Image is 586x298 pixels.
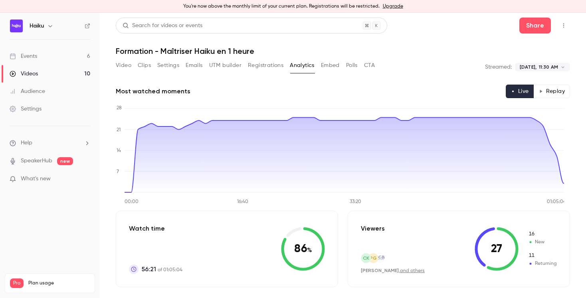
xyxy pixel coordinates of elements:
[117,148,121,153] tspan: 14
[400,268,425,273] a: and others
[519,18,551,34] button: Share
[248,59,283,72] button: Registrations
[370,255,377,262] span: PG
[30,22,44,30] h6: Haiku
[361,224,385,233] p: Viewers
[506,85,534,98] button: Live
[10,105,42,113] div: Settings
[361,268,399,273] span: [PERSON_NAME]
[10,139,90,147] li: help-dropdown-opener
[10,278,24,288] span: Pro
[346,59,358,72] button: Polls
[117,106,122,111] tspan: 28
[520,63,537,71] span: [DATE],
[528,252,557,259] span: Returning
[157,59,179,72] button: Settings
[116,87,190,96] h2: Most watched moments
[350,199,361,204] tspan: 33:20
[528,239,557,246] span: New
[547,199,566,204] tspan: 01:05:04
[21,157,52,165] a: SpeakerHub
[528,231,557,238] span: New
[21,139,32,147] span: Help
[10,20,23,32] img: Haiku
[142,264,156,274] span: 56:21
[116,59,131,72] button: Video
[539,63,558,71] span: 11:30 AM
[138,59,151,72] button: Clips
[237,199,248,204] tspan: 16:40
[81,176,90,183] iframe: Noticeable Trigger
[117,170,119,174] tspan: 7
[557,19,570,32] button: Top Bar Actions
[117,128,121,132] tspan: 21
[10,52,37,60] div: Events
[321,59,340,72] button: Embed
[57,157,73,165] span: new
[129,224,182,233] p: Watch time
[10,70,38,78] div: Videos
[116,46,570,56] h1: Formation - Maîtriser Haiku en 1 heure
[290,59,315,72] button: Analytics
[123,22,202,30] div: Search for videos or events
[186,59,202,72] button: Emails
[383,3,403,10] a: Upgrade
[209,59,242,72] button: UTM builder
[125,199,139,204] tspan: 00:00
[28,280,90,286] span: Plan usage
[528,260,557,267] span: Returning
[363,255,369,262] span: CK
[10,87,45,95] div: Audience
[376,253,384,262] img: bgb-associes.com
[21,175,51,183] span: What's new
[361,267,425,274] div: ,
[534,85,570,98] button: Replay
[485,63,512,71] p: Streamed:
[364,59,375,72] button: CTA
[142,264,182,274] p: of 01:05:04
